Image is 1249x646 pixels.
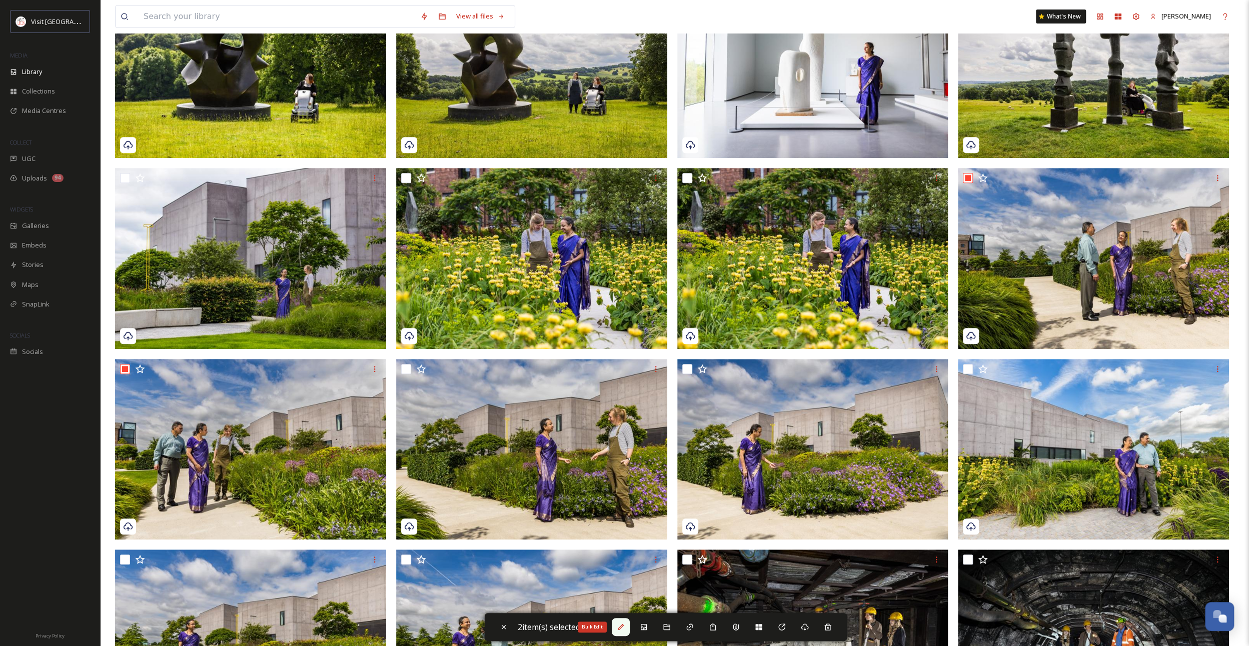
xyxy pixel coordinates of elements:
img: Wakefield-The Hepworth Gardens- cJamesMulkeen 2024.jpg [115,168,386,349]
span: Galleries [22,221,49,230]
span: WIDGETS [10,205,33,213]
span: Maps [22,280,39,289]
span: SOCIALS [10,331,30,339]
span: SnapLink [22,299,50,309]
img: Wakefield-The Hepworth Gardens- cJamesMulkeen 2024.jpg [396,359,667,540]
div: Bulk Edit [578,621,607,632]
span: Stories [22,260,44,269]
img: Wakefield-The Hepworth Gardens- cJamesMulkeen 2024.jpg [958,168,1229,349]
img: Wakefield-The Hepworth Gardens- cJamesMulkeen 2024.jpg [677,168,948,349]
span: 2 item(s) selected. [518,621,582,632]
img: Wakefield-The Hepworth Gardens- cJamesMulkeen 2024.jpg [115,358,386,539]
a: What's New [1036,9,1086,23]
span: UGC [22,154,36,163]
span: Uploads [22,173,47,183]
span: MEDIA [10,51,28,59]
span: Media Centres [22,106,66,115]
a: Privacy Policy [36,629,65,641]
a: View all files [451,6,510,26]
span: Visit [GEOGRAPHIC_DATA] [31,16,109,26]
span: Socials [22,347,43,356]
img: Wakefield-The Hepworth Gardens- cJamesMulkeen 2024.jpg [396,168,667,349]
a: [PERSON_NAME] [1145,6,1216,26]
div: 94 [52,174,64,182]
img: Wakefield-The Hepworth Gardens- cJamesMulkeen 2024.jpg [677,359,948,540]
button: Open Chat [1205,602,1234,631]
img: Wakefield-The Hepworth Gardens- cJamesMulkeen 2024.jpg [958,359,1229,540]
span: Collections [22,86,55,96]
input: Search your library [139,5,415,27]
span: COLLECT [10,138,32,146]
img: download%20(3).png [16,16,26,26]
span: Library [22,67,42,76]
span: Embeds [22,240,47,250]
span: Privacy Policy [36,632,65,639]
span: [PERSON_NAME] [1161,11,1211,20]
